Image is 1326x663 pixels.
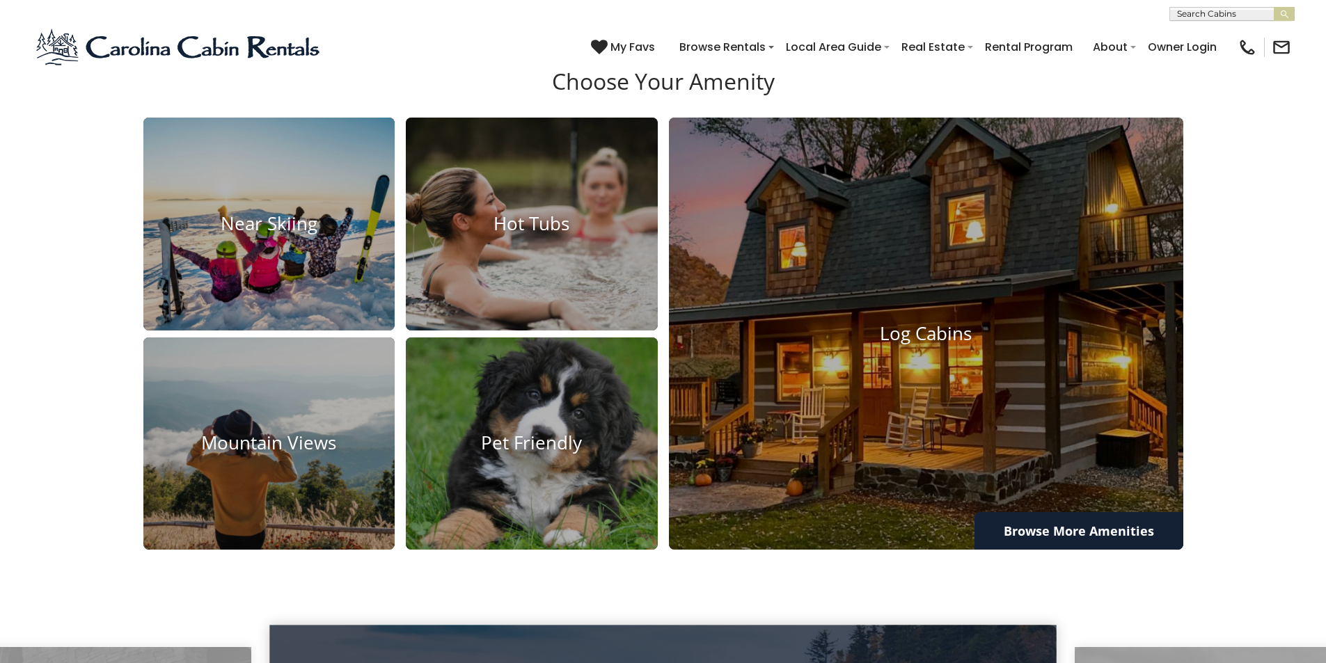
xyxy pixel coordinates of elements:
img: Blue-2.png [35,26,324,68]
a: Browse More Amenities [974,512,1183,550]
h4: Near Skiing [143,213,395,234]
a: Local Area Guide [779,35,888,59]
a: My Favs [591,38,658,56]
a: Rental Program [978,35,1080,59]
h4: Hot Tubs [406,213,658,234]
a: Log Cabins [669,118,1183,550]
h4: Pet Friendly [406,433,658,454]
img: phone-regular-black.png [1238,38,1257,57]
img: mail-regular-black.png [1272,38,1291,57]
a: Hot Tubs [406,118,658,330]
a: Owner Login [1141,35,1224,59]
a: Mountain Views [143,337,395,550]
a: Real Estate [894,35,972,59]
a: Browse Rentals [672,35,773,59]
span: My Favs [610,38,655,56]
a: Near Skiing [143,118,395,330]
h3: Choose Your Amenity [141,68,1185,117]
h4: Mountain Views [143,433,395,454]
a: Pet Friendly [406,337,658,550]
h4: Log Cabins [669,323,1183,344]
a: About [1086,35,1135,59]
